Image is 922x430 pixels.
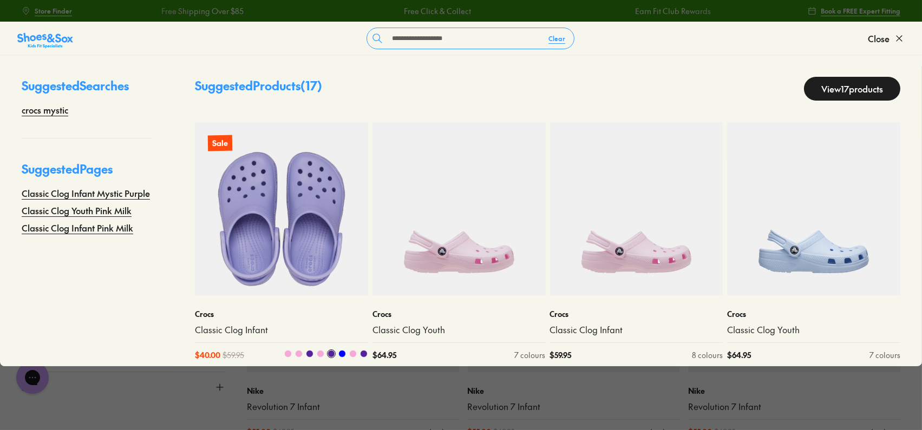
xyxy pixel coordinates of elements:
a: Classic Clog Infant Pink Milk [22,221,133,234]
a: Store Finder [22,1,72,21]
a: Sale [195,122,368,295]
button: Clear [540,29,574,48]
div: 8 colours [692,349,723,361]
p: Suggested Products [195,77,322,101]
a: Earn Fit Club Rewards [634,5,710,17]
img: SNS_Logo_Responsive.svg [17,32,73,49]
a: Revolution 7 Infant [688,401,900,413]
a: Classic Clog Youth [372,324,546,336]
span: $ 59.95 [550,349,572,361]
span: $ 40.00 [195,349,220,361]
a: Free Shipping Over $85 [161,5,243,17]
a: Classic Clog Infant [195,324,368,336]
a: crocs mystic [22,103,68,116]
span: Book a FREE Expert Fitting [821,6,900,16]
a: Classic Clog Youth [727,324,900,336]
p: Suggested Searches [22,77,152,103]
p: Sale [208,135,233,151]
a: Shoes &amp; Sox [17,30,73,47]
span: $ 64.95 [372,349,396,361]
div: 7 colours [869,349,900,361]
button: Size [22,372,225,402]
a: Classic Clog Infant [550,324,723,336]
div: 7 colours [515,349,546,361]
a: Free Click & Collect [403,5,470,17]
span: $ 59.95 [223,349,244,361]
a: Classic Clog Infant Mystic Purple [22,187,150,200]
iframe: Gorgias live chat messenger [11,358,54,398]
a: Classic Clog Youth Pink Milk [22,204,132,217]
p: Nike [247,385,459,396]
span: ( 17 ) [300,77,322,94]
span: Close [868,32,890,45]
p: Crocs [372,308,546,320]
a: Revolution 7 Infant [468,401,680,413]
p: Crocs [550,308,723,320]
a: View17products [804,77,900,101]
a: Book a FREE Expert Fitting [808,1,900,21]
p: Nike [688,385,900,396]
button: Close [868,27,905,50]
p: Crocs [727,308,900,320]
span: Store Finder [35,6,72,16]
p: Suggested Pages [22,160,152,187]
span: $ 64.95 [727,349,751,361]
p: Crocs [195,308,368,320]
p: Nike [468,385,680,396]
a: Revolution 7 Infant [247,401,459,413]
